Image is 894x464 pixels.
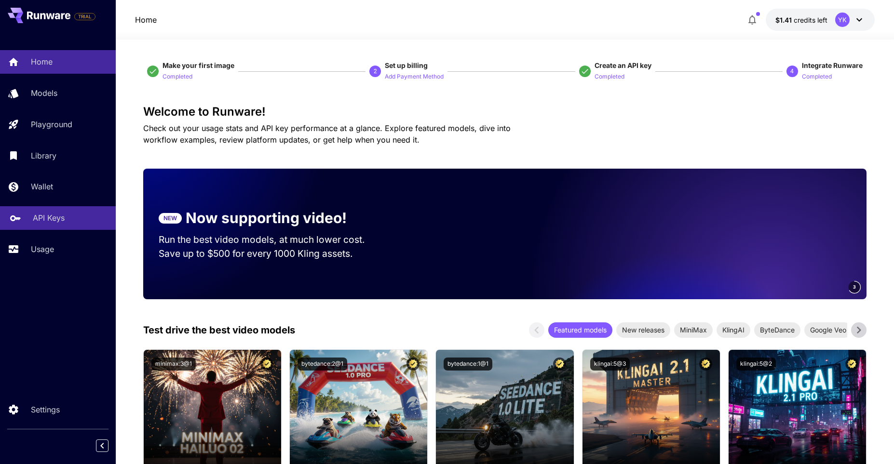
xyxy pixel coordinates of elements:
[595,72,624,81] p: Completed
[699,358,712,371] button: Certified Model – Vetted for best performance and includes a commercial license.
[794,16,827,24] span: credits left
[804,325,852,335] span: Google Veo
[804,322,852,338] div: Google Veo
[736,358,776,371] button: klingai:5@2
[853,283,856,291] span: 3
[548,325,612,335] span: Featured models
[775,15,827,25] div: $1.4121
[385,70,444,82] button: Add Payment Method
[103,437,116,454] div: Collapse sidebar
[31,87,57,99] p: Models
[143,105,867,119] h3: Welcome to Runware!
[754,322,800,338] div: ByteDance
[96,439,108,452] button: Collapse sidebar
[775,16,794,24] span: $1.41
[385,72,444,81] p: Add Payment Method
[548,322,612,338] div: Featured models
[595,70,624,82] button: Completed
[717,322,750,338] div: KlingAI
[31,119,72,130] p: Playground
[31,56,53,67] p: Home
[754,325,800,335] span: ByteDance
[143,323,295,337] p: Test drive the best video models
[674,322,713,338] div: MiniMax
[33,212,65,224] p: API Keys
[135,14,157,26] a: Home
[31,181,53,192] p: Wallet
[616,325,670,335] span: New releases
[298,358,347,371] button: bytedance:2@1
[674,325,713,335] span: MiniMax
[595,61,651,69] span: Create an API key
[766,9,875,31] button: $1.4121YK
[717,325,750,335] span: KlingAI
[406,358,420,371] button: Certified Model – Vetted for best performance and includes a commercial license.
[802,70,832,82] button: Completed
[163,214,177,223] p: NEW
[186,207,347,229] p: Now supporting video!
[151,358,196,371] button: minimax:3@1
[75,13,95,20] span: TRIAL
[135,14,157,26] nav: breadcrumb
[385,61,428,69] span: Set up billing
[31,243,54,255] p: Usage
[163,70,192,82] button: Completed
[74,11,95,22] span: Add your payment card to enable full platform functionality.
[163,72,192,81] p: Completed
[444,358,492,371] button: bytedance:1@1
[31,150,56,161] p: Library
[616,322,670,338] div: New releases
[31,404,60,415] p: Settings
[835,13,850,27] div: YK
[163,61,234,69] span: Make your first image
[802,61,863,69] span: Integrate Runware
[260,358,273,371] button: Certified Model – Vetted for best performance and includes a commercial license.
[553,358,566,371] button: Certified Model – Vetted for best performance and includes a commercial license.
[159,233,383,247] p: Run the best video models, at much lower cost.
[802,72,832,81] p: Completed
[159,247,383,261] p: Save up to $500 for every 1000 Kling assets.
[590,358,630,371] button: klingai:5@3
[374,67,377,76] p: 2
[143,123,511,145] span: Check out your usage stats and API key performance at a glance. Explore featured models, dive int...
[790,67,794,76] p: 4
[845,358,858,371] button: Certified Model – Vetted for best performance and includes a commercial license.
